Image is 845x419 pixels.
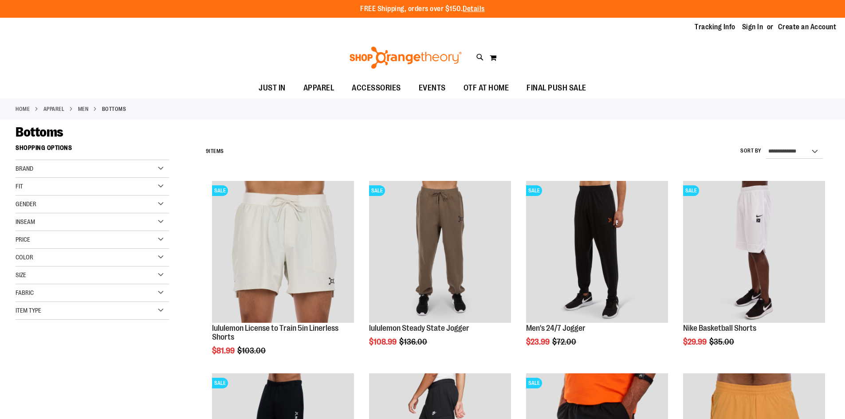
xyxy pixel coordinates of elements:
[552,337,578,346] span: $72.00
[526,324,586,333] a: Men's 24/7 Jogger
[369,185,385,196] span: SALE
[679,176,829,369] div: product
[102,105,126,113] strong: Bottoms
[709,337,735,346] span: $35.00
[212,324,338,341] a: lululemon License to Train 5in Linerless Shorts
[16,105,30,113] a: Home
[295,78,343,98] a: APPAREL
[455,78,518,98] a: OTF AT HOME
[518,78,595,98] a: FINAL PUSH SALE
[16,307,41,314] span: Item Type
[683,181,825,324] a: Product image for Nike Basketball ShortsSALE
[683,337,708,346] span: $29.99
[369,337,398,346] span: $108.99
[208,176,358,377] div: product
[343,78,410,98] a: ACCESSORIES
[212,346,236,355] span: $81.99
[16,218,35,225] span: Inseam
[695,22,735,32] a: Tracking Info
[369,324,469,333] a: lululemon Steady State Jogger
[237,346,267,355] span: $103.00
[212,181,354,324] a: lululemon License to Train 5in Linerless ShortsSALE
[348,47,463,69] img: Shop Orangetheory
[16,140,169,160] strong: Shopping Options
[212,181,354,323] img: lululemon License to Train 5in Linerless Shorts
[250,78,295,98] a: JUST IN
[78,105,89,113] a: MEN
[683,185,699,196] span: SALE
[212,378,228,388] span: SALE
[365,176,515,369] div: product
[369,181,511,324] a: lululemon Steady State JoggerSALE
[522,176,672,369] div: product
[206,145,224,158] h2: Items
[526,378,542,388] span: SALE
[43,105,65,113] a: APPAREL
[16,236,30,243] span: Price
[399,337,428,346] span: $136.00
[526,181,668,323] img: Product image for 24/7 Jogger
[526,185,542,196] span: SALE
[303,78,334,98] span: APPAREL
[16,271,26,278] span: Size
[683,324,756,333] a: Nike Basketball Shorts
[463,5,485,13] a: Details
[526,337,551,346] span: $23.99
[527,78,586,98] span: FINAL PUSH SALE
[16,125,63,140] span: Bottoms
[683,181,825,323] img: Product image for Nike Basketball Shorts
[206,148,209,154] span: 9
[778,22,837,32] a: Create an Account
[410,78,455,98] a: EVENTS
[16,289,34,296] span: Fabric
[16,254,33,261] span: Color
[16,165,33,172] span: Brand
[16,183,23,190] span: Fit
[352,78,401,98] span: ACCESSORIES
[369,181,511,323] img: lululemon Steady State Jogger
[742,22,763,32] a: Sign In
[419,78,446,98] span: EVENTS
[740,147,762,155] label: Sort By
[464,78,509,98] span: OTF AT HOME
[212,185,228,196] span: SALE
[259,78,286,98] span: JUST IN
[526,181,668,324] a: Product image for 24/7 JoggerSALE
[16,200,36,208] span: Gender
[360,4,485,14] p: FREE Shipping, orders over $150.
